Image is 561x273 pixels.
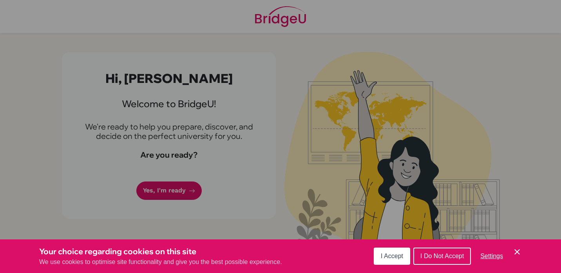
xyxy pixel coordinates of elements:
span: I Do Not Accept [420,253,464,259]
button: Settings [474,248,509,264]
p: We use cookies to optimise site functionality and give you the best possible experience. [39,257,282,267]
button: I Do Not Accept [413,248,471,265]
span: I Accept [381,253,403,259]
span: Settings [480,253,503,259]
button: I Accept [374,248,410,265]
h3: Your choice regarding cookies on this site [39,246,282,257]
button: Save and close [512,247,522,257]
